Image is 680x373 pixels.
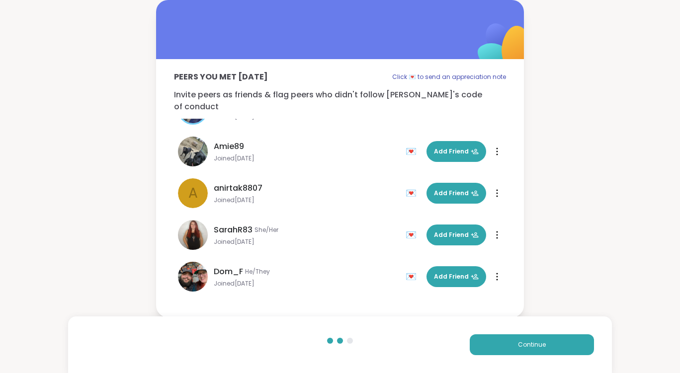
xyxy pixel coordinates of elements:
[214,154,400,162] span: Joined [DATE]
[426,183,486,204] button: Add Friend
[470,334,594,355] button: Continue
[214,266,243,278] span: Dom_F
[214,141,244,152] span: Amie89
[434,147,479,156] span: Add Friend
[255,226,278,234] span: She/Her
[426,224,486,245] button: Add Friend
[406,269,421,285] div: 💌
[214,182,262,194] span: anirtak8807
[178,262,208,292] img: Dom_F
[406,185,421,201] div: 💌
[174,89,506,113] p: Invite peers as friends & flag peers who didn't follow [PERSON_NAME]'s code of conduct
[392,71,506,83] p: Click 💌 to send an appreciation note
[406,227,421,243] div: 💌
[426,266,486,287] button: Add Friend
[214,196,400,204] span: Joined [DATE]
[214,224,253,236] span: SarahR83
[214,238,400,246] span: Joined [DATE]
[245,268,270,276] span: He/They
[518,340,546,349] span: Continue
[188,183,198,204] span: a
[434,230,479,239] span: Add Friend
[434,189,479,198] span: Add Friend
[434,272,479,281] span: Add Friend
[178,220,208,250] img: SarahR83
[178,137,208,166] img: Amie89
[426,141,486,162] button: Add Friend
[174,71,268,83] p: Peers you met [DATE]
[406,144,421,159] div: 💌
[214,280,400,288] span: Joined [DATE]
